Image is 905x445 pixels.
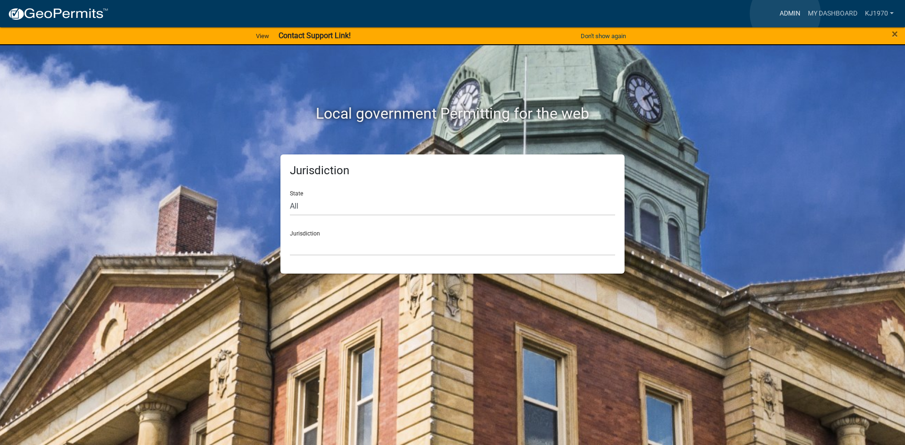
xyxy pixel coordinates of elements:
[577,28,630,44] button: Don't show again
[892,28,898,40] button: Close
[804,5,861,23] a: My Dashboard
[776,5,804,23] a: Admin
[252,28,273,44] a: View
[861,5,897,23] a: kj1970
[290,164,615,178] h5: Jurisdiction
[892,27,898,40] span: ×
[191,105,714,122] h2: Local government Permitting for the web
[279,31,351,40] strong: Contact Support Link!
